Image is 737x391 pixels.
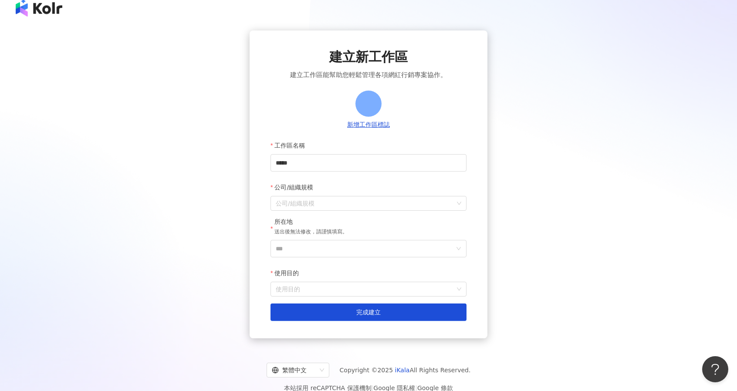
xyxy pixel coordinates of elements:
[340,365,471,375] span: Copyright © 2025 All Rights Reserved.
[270,303,467,321] button: 完成建立
[329,48,408,66] span: 建立新工作區
[356,309,381,316] span: 完成建立
[345,120,392,130] button: 新增工作區標誌
[272,363,316,377] div: 繁體中文
[270,264,305,282] label: 使用目的
[270,154,467,172] input: 工作區名稱
[290,70,447,80] span: 建立工作區能幫助您輕鬆管理各項網紅行銷專案協作。
[395,367,410,374] a: iKala
[274,218,348,226] div: 所在地
[702,356,728,382] iframe: Help Scout Beacon - Open
[274,228,348,236] p: 送出後無法修改，請謹慎填寫。
[270,179,320,196] label: 公司/組織規模
[456,246,461,251] span: down
[270,137,311,154] label: 工作區名稱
